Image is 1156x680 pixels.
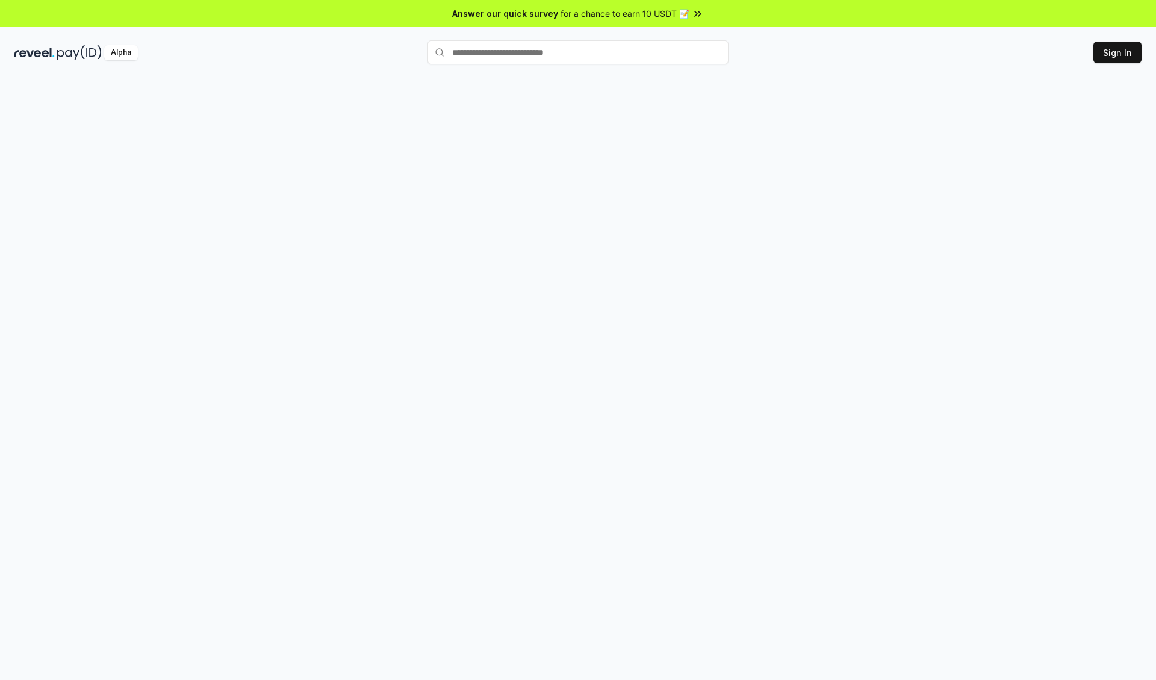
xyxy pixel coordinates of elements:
img: pay_id [57,45,102,60]
span: Answer our quick survey [452,7,558,20]
button: Sign In [1093,42,1142,63]
img: reveel_dark [14,45,55,60]
span: for a chance to earn 10 USDT 📝 [561,7,689,20]
div: Alpha [104,45,138,60]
